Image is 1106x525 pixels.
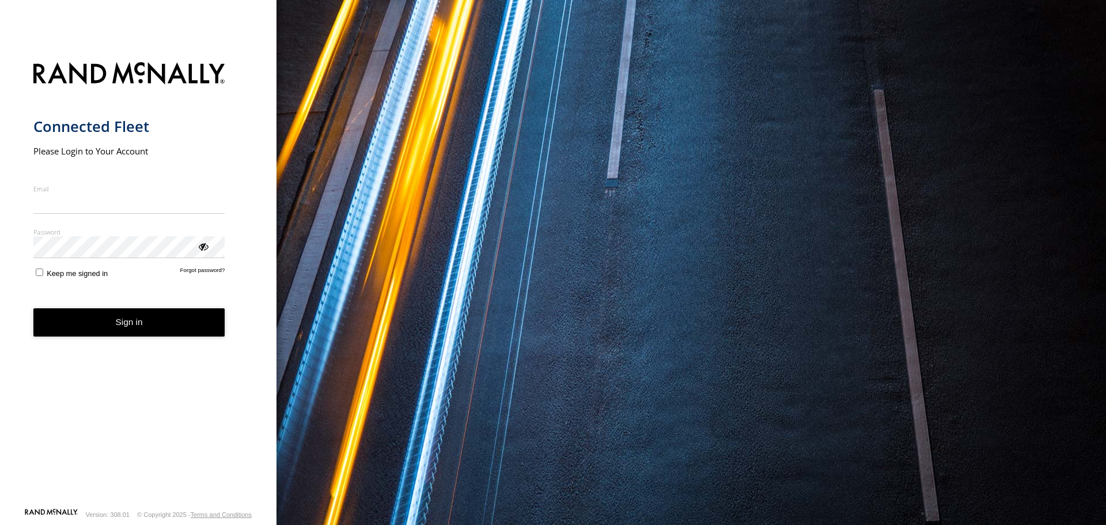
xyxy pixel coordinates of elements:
button: Sign in [33,308,225,337]
label: Email [33,184,225,193]
img: Rand McNally [33,60,225,89]
a: Forgot password? [180,267,225,278]
div: ViewPassword [197,240,209,252]
div: © Copyright 2025 - [137,511,252,518]
h1: Connected Fleet [33,117,225,136]
form: main [33,55,244,508]
a: Terms and Conditions [191,511,252,518]
span: Keep me signed in [47,269,108,278]
a: Visit our Website [25,509,78,520]
div: Version: 308.01 [86,511,130,518]
input: Keep me signed in [36,269,43,276]
h2: Please Login to Your Account [33,145,225,157]
label: Password [33,228,225,236]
